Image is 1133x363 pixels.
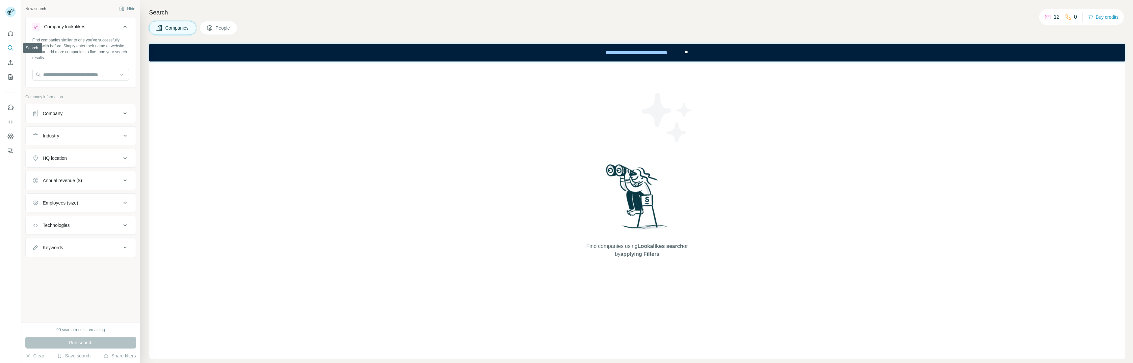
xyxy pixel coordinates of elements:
button: Share filters [103,352,136,359]
div: Keywords [43,244,63,251]
button: Clear [25,352,44,359]
button: Save search [57,352,91,359]
span: People [216,25,231,31]
div: Technologies [43,222,70,229]
div: HQ location [43,155,67,161]
span: Find companies using or by [584,242,690,258]
button: Company [26,106,136,121]
button: Feedback [5,145,16,157]
span: Companies [165,25,189,31]
button: HQ location [26,150,136,166]
iframe: Banner [149,44,1125,61]
span: applying Filters [620,251,659,257]
div: Company [43,110,63,117]
div: 90 search results remaining [56,327,105,333]
button: Use Surfe API [5,116,16,128]
button: Employees (size) [26,195,136,211]
button: Dashboard [5,131,16,142]
span: Lookalikes search [638,243,683,249]
img: Surfe Illustration - Woman searching with binoculars [603,162,672,236]
button: Industry [26,128,136,144]
button: Technologies [26,217,136,233]
button: Keywords [26,240,136,255]
p: 12 [1054,13,1060,21]
p: Company information [25,94,136,100]
button: Annual revenue ($) [26,173,136,188]
div: Employees (size) [43,200,78,206]
div: Company lookalikes [44,23,85,30]
button: Hide [115,4,140,14]
img: Surfe Illustration - Stars [637,88,697,147]
button: Enrich CSV [5,57,16,68]
button: Company lookalikes [26,19,136,37]
button: Buy credits [1088,12,1119,22]
p: 0 [1074,13,1077,21]
div: New search [25,6,46,12]
div: Find companies similar to one you've successfully dealt with before. Simply enter their name or w... [32,37,129,61]
h4: Search [149,8,1125,17]
button: Use Surfe on LinkedIn [5,102,16,113]
button: My lists [5,71,16,83]
div: Annual revenue ($) [43,177,82,184]
div: Industry [43,133,59,139]
button: Quick start [5,28,16,39]
button: Search [5,42,16,54]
